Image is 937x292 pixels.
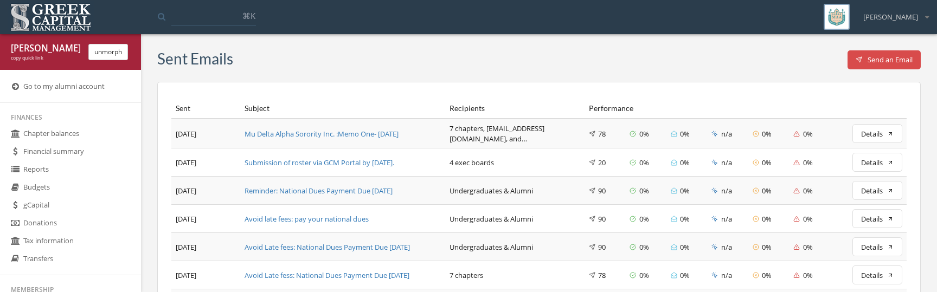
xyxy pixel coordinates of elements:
[450,186,580,196] div: Undergraduates & Alumni
[639,214,649,224] span: 0 %
[803,129,813,139] span: 0 %
[863,12,918,22] span: [PERSON_NAME]
[803,186,813,196] span: 0 %
[598,214,606,224] span: 90
[852,237,902,256] button: Details
[245,129,441,139] div: Mu Delta Alpha Sorority Inc. :Memo One- [DATE]
[245,158,441,168] div: Submission of roster via GCM Portal by [DATE].
[598,129,606,139] span: 78
[450,242,580,252] div: Undergraduates & Alumni
[639,158,649,168] span: 0 %
[803,214,813,224] span: 0 %
[176,103,236,114] div: Sent
[450,124,580,144] div: 7 chapters, compliance@mudeltaalpha.org, and standards@mudeltaalpha.org
[848,50,921,69] button: Send an Email
[176,214,196,224] span: [DATE]
[803,158,813,168] span: 0 %
[598,270,606,281] span: 78
[450,158,580,168] div: 4 exec boards
[762,186,772,196] span: 0 %
[242,10,255,21] span: ⌘K
[450,270,580,281] div: 7 chapters
[721,158,732,168] span: n/a
[762,129,772,139] span: 0 %
[176,270,196,280] span: [DATE]
[852,209,902,228] button: Details
[680,186,690,196] span: 0 %
[856,4,929,22] div: [PERSON_NAME]
[245,242,441,252] div: Avoid Late fees: National Dues Payment Due [DATE]
[680,242,690,252] span: 0 %
[639,270,649,281] span: 0 %
[803,270,813,281] span: 0 %
[639,129,649,139] span: 0 %
[762,158,772,168] span: 0 %
[245,103,441,114] div: Subject
[639,186,649,196] span: 0 %
[598,242,606,252] span: 90
[721,242,732,252] span: n/a
[721,186,732,196] span: n/a
[245,270,441,281] div: Avoid Late fess: National Dues Payment Due [DATE]
[11,42,80,55] div: [PERSON_NAME] [PERSON_NAME]
[598,158,606,168] span: 20
[680,214,690,224] span: 0 %
[176,129,196,139] span: [DATE]
[721,214,732,224] span: n/a
[450,214,580,224] div: Undergraduates & Alumni
[450,103,580,114] div: Recipients
[598,186,606,196] span: 90
[721,270,732,281] span: n/a
[88,44,128,60] button: unmorph
[11,55,80,62] div: copy quick link
[245,186,441,196] div: Reminder: National Dues Payment Due [DATE]
[176,158,196,167] span: [DATE]
[762,270,772,281] span: 0 %
[680,129,690,139] span: 0 %
[721,129,732,139] span: n/a
[762,242,772,252] span: 0 %
[762,214,772,224] span: 0 %
[639,242,649,252] span: 0 %
[852,265,902,284] button: Details
[157,50,233,67] h3: Sent Emails
[176,186,196,196] span: [DATE]
[176,242,196,252] span: [DATE]
[680,270,690,281] span: 0 %
[680,158,690,168] span: 0 %
[803,242,813,252] span: 0 %
[589,103,831,114] div: Performance
[852,181,902,200] button: Details
[245,214,441,224] div: Avoid late fees: pay your national dues
[852,153,902,172] button: Details
[852,124,902,143] button: Details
